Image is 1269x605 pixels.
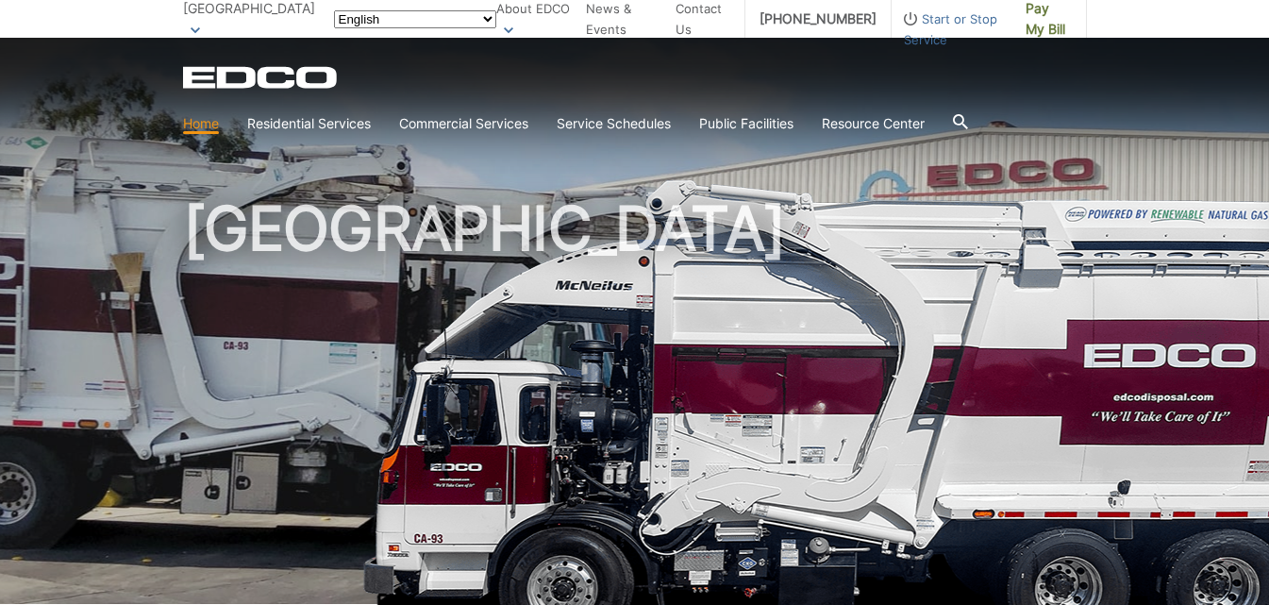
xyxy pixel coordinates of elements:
select: Select a language [334,10,496,28]
a: Residential Services [247,113,371,134]
a: EDCD logo. Return to the homepage. [183,66,340,89]
a: Commercial Services [399,113,528,134]
a: Resource Center [822,113,925,134]
a: Service Schedules [557,113,671,134]
a: Home [183,113,219,134]
a: Public Facilities [699,113,793,134]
